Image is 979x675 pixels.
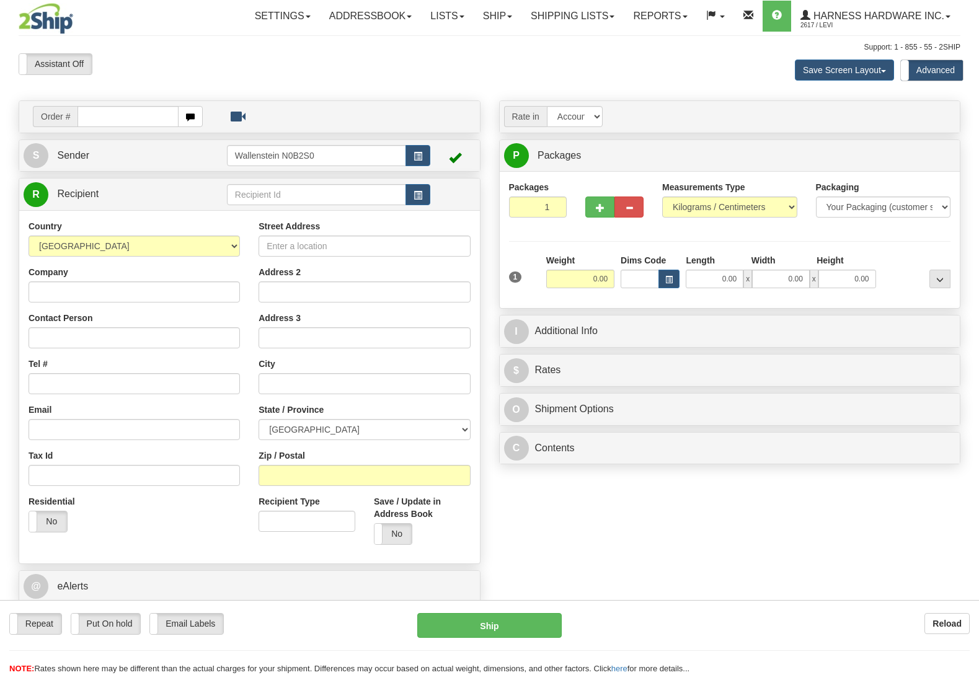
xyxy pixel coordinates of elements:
[538,150,581,161] span: Packages
[29,220,62,232] label: Country
[504,397,529,422] span: O
[421,1,473,32] a: Lists
[19,54,92,74] label: Assistant Off
[24,574,48,599] span: @
[71,614,141,634] label: Put On hold
[504,319,956,344] a: IAdditional Info
[29,312,92,324] label: Contact Person
[504,358,529,383] span: $
[259,404,324,416] label: State / Province
[932,619,962,629] b: Reload
[374,524,412,544] label: No
[227,145,406,166] input: Sender Id
[10,614,61,634] label: Repeat
[29,358,48,370] label: Tel #
[259,312,301,324] label: Address 3
[57,188,99,199] span: Recipient
[504,143,529,168] span: P
[150,614,223,634] label: Email Labels
[817,254,844,267] label: Height
[504,319,529,344] span: I
[504,143,956,169] a: P Packages
[24,143,227,169] a: S Sender
[686,254,715,267] label: Length
[621,254,666,267] label: Dims Code
[546,254,575,267] label: Weight
[521,1,624,32] a: Shipping lists
[504,436,956,461] a: CContents
[259,449,305,462] label: Zip / Postal
[24,182,204,207] a: R Recipient
[474,1,521,32] a: Ship
[29,404,51,416] label: Email
[795,60,894,81] button: Save Screen Layout
[509,271,522,283] span: 1
[624,1,696,32] a: Reports
[504,436,529,461] span: C
[259,495,320,508] label: Recipient Type
[509,181,549,193] label: Packages
[9,664,34,673] span: NOTE:
[19,3,73,34] img: logo2617.jpg
[611,664,627,673] a: here
[743,270,752,288] span: x
[24,143,48,168] span: S
[57,581,88,591] span: eAlerts
[504,358,956,383] a: $Rates
[374,495,471,520] label: Save / Update in Address Book
[800,19,893,32] span: 2617 / Levi
[259,358,275,370] label: City
[259,266,301,278] label: Address 2
[924,613,970,634] button: Reload
[320,1,422,32] a: Addressbook
[816,181,859,193] label: Packaging
[29,449,53,462] label: Tax Id
[29,495,75,508] label: Residential
[810,270,818,288] span: x
[901,60,963,81] label: Advanced
[29,266,68,278] label: Company
[259,220,320,232] label: Street Address
[33,106,78,127] span: Order #
[504,106,547,127] span: Rate in
[504,397,956,422] a: OShipment Options
[24,574,476,599] a: @ eAlerts
[29,511,67,532] label: No
[259,236,470,257] input: Enter a location
[57,150,89,161] span: Sender
[662,181,745,193] label: Measurements Type
[24,182,48,207] span: R
[929,270,950,288] div: ...
[950,274,978,400] iframe: chat widget
[751,254,776,267] label: Width
[227,184,406,205] input: Recipient Id
[19,42,960,53] div: Support: 1 - 855 - 55 - 2SHIP
[246,1,320,32] a: Settings
[810,11,944,21] span: Harness Hardware Inc.
[791,1,960,32] a: Harness Hardware Inc. 2617 / Levi
[417,613,562,638] button: Ship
